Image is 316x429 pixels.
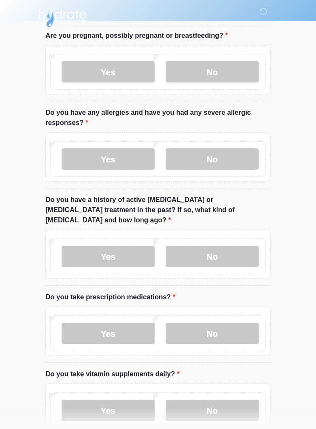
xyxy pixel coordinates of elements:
[166,246,259,267] label: No
[166,323,259,344] label: No
[45,195,271,225] label: Do you have a history of active [MEDICAL_DATA] or [MEDICAL_DATA] treatment in the past? If so, wh...
[45,369,180,379] label: Do you take vitamin supplements daily?
[62,323,155,344] label: Yes
[166,148,259,170] label: No
[62,148,155,170] label: Yes
[45,31,228,41] label: Are you pregnant, possibly pregnant or breastfeeding?
[62,246,155,267] label: Yes
[62,61,155,82] label: Yes
[37,6,88,28] img: Hydrate IV Bar - Flagstaff Logo
[62,400,155,421] label: Yes
[166,61,259,82] label: No
[45,108,271,128] label: Do you have any allergies and have you had any severe allergic responses?
[45,292,175,302] label: Do you take prescription medications?
[166,400,259,421] label: No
